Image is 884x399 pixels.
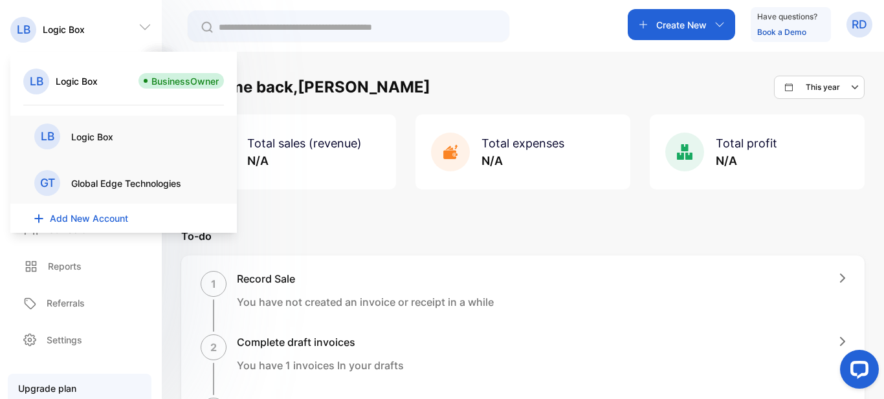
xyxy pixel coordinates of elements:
p: Logic Box [71,130,113,144]
p: This year [806,81,840,93]
p: Global Edge Technologies [71,177,181,190]
p: LB [41,128,54,145]
h1: Complete draft invoices [237,334,404,350]
p: Upgrade plan [18,382,141,395]
button: Create New [628,9,735,40]
p: Logic Box [43,23,85,36]
p: Referrals [47,296,85,310]
p: You have 1 invoices In your drafts [237,358,404,373]
iframe: LiveChat chat widget [830,345,884,399]
p: Reports [48,259,82,273]
p: To-do [181,228,865,244]
p: N/A [481,152,564,169]
span: Add New Account [50,211,128,225]
p: LB [30,73,43,90]
span: Total profit [716,136,777,150]
p: 1 [211,276,216,292]
p: BusinessOwner [151,74,219,88]
p: Create New [656,18,707,32]
p: LB [17,21,30,38]
button: RD [846,9,872,40]
button: This year [774,76,865,99]
span: Total expenses [481,136,564,150]
p: You have not created an invoice or receipt in a while [237,294,494,310]
a: Book a Demo [757,27,806,37]
p: Logic Box [56,74,98,88]
span: Total sales (revenue) [247,136,362,150]
p: Have questions? [757,10,817,23]
p: RD [852,16,867,33]
p: N/A [716,152,777,169]
p: N/A [247,152,362,169]
p: GT [40,175,55,191]
button: Add New Account [34,211,128,225]
p: 2 [210,340,217,355]
p: Settings [47,333,82,347]
h1: Record Sale [237,271,494,286]
h1: Welcome back, [PERSON_NAME] [181,76,430,99]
